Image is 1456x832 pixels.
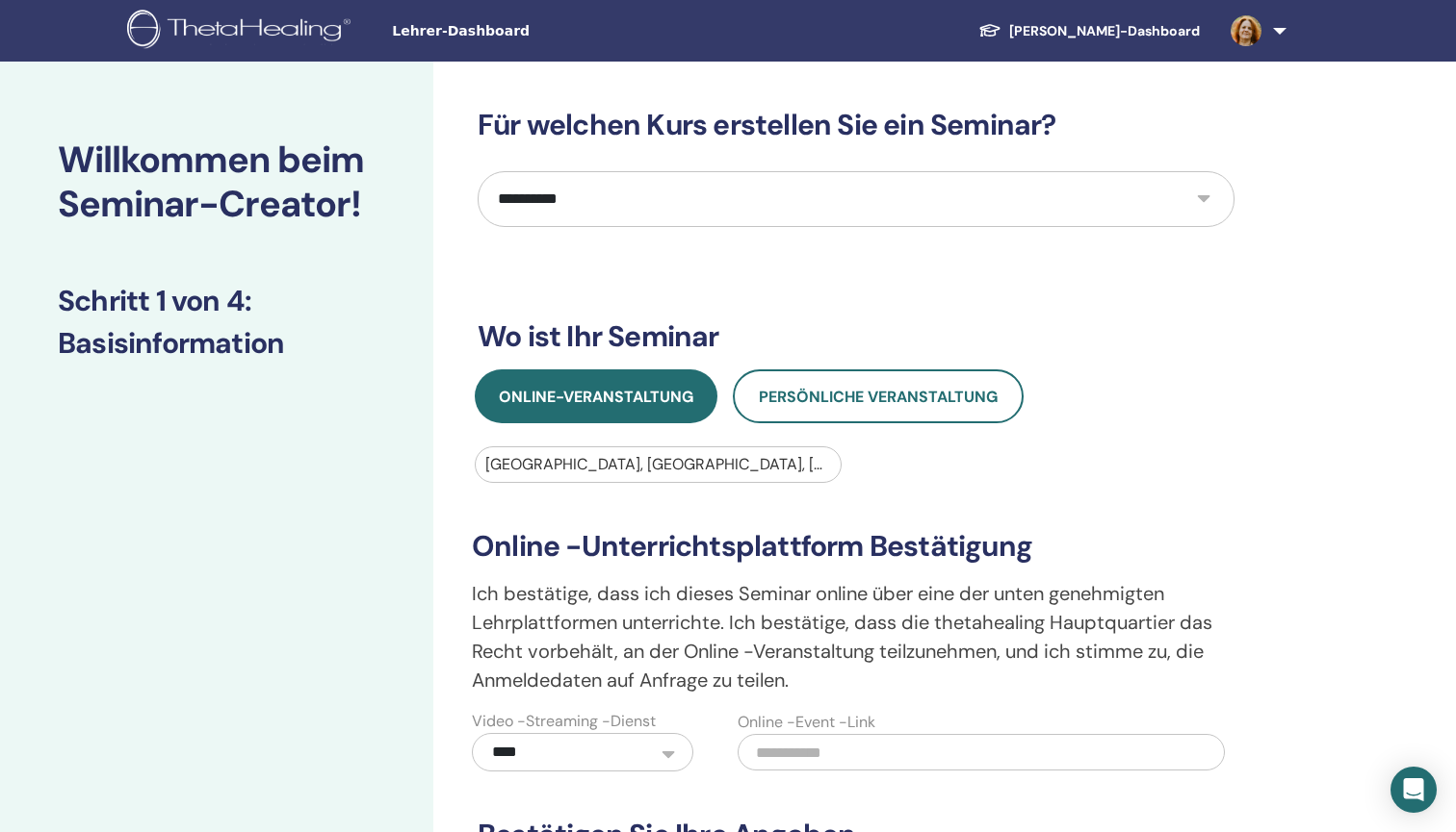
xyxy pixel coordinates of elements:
label: Online -Event -Link [738,711,875,734]
h3: Für welchen Kurs erstellen Sie ein Seminar? [478,108,1235,142]
img: default.jpg [1231,15,1261,46]
button: Persönliche Veranstaltung [733,369,1024,423]
h3: Online -Unterrichtsplattform Bestätigung [472,529,1240,564]
img: logo.png [127,10,357,53]
button: Online-Veranstaltung [475,369,717,423]
span: Online-Veranstaltung [499,387,693,407]
div: Open Intercom Messenger [1391,767,1437,813]
h3: Schritt 1 von 4 : [58,284,376,318]
a: [PERSON_NAME]-Dashboard [963,13,1215,49]
h3: Basisinformation [58,326,376,361]
span: Lehrer-Dashboard [392,21,681,41]
h3: Wo ist Ihr Seminar [478,319,1235,354]
span: Persönliche Veranstaltung [759,387,998,407]
label: Video -Streaming -Dienst [472,710,656,733]
img: graduation-cap-white.svg [978,22,1001,38]
h2: Willkommen beim Seminar-Creator! [58,139,376,226]
p: Ich bestätige, dass ich dieses Seminar online über eine der unten genehmigten Lehrplattformen unt... [472,579,1240,694]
